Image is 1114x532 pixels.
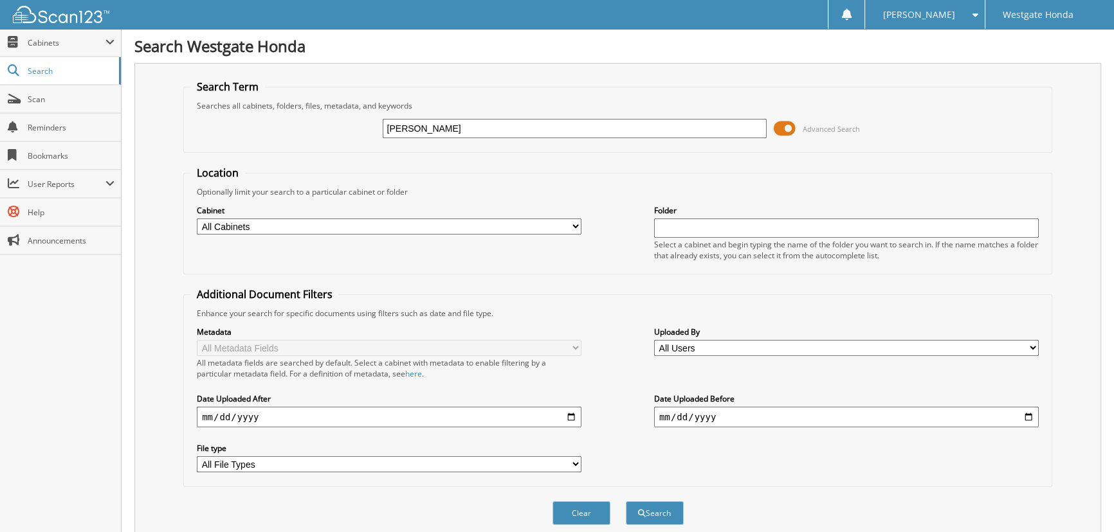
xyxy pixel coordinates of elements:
[654,393,1039,404] label: Date Uploaded Before
[190,100,1045,111] div: Searches all cabinets, folders, files, metadata, and keywords
[654,239,1039,261] div: Select a cabinet and begin typing the name of the folder you want to search in. If the name match...
[197,393,581,404] label: Date Uploaded After
[190,80,265,94] legend: Search Term
[197,205,581,216] label: Cabinet
[1050,470,1114,532] iframe: Chat Widget
[552,501,610,525] button: Clear
[654,407,1039,427] input: end
[1003,11,1073,19] span: Westgate Honda
[197,326,581,337] label: Metadata
[626,501,684,525] button: Search
[28,207,114,218] span: Help
[190,308,1045,319] div: Enhance your search for specific documents using filters such as date and file type.
[28,179,105,190] span: User Reports
[28,150,114,161] span: Bookmarks
[28,235,114,246] span: Announcements
[197,443,581,454] label: File type
[883,11,955,19] span: [PERSON_NAME]
[197,357,581,379] div: All metadata fields are searched by default. Select a cabinet with metadata to enable filtering b...
[134,35,1101,57] h1: Search Westgate Honda
[28,94,114,105] span: Scan
[13,6,109,23] img: scan123-logo-white.svg
[28,66,113,76] span: Search
[190,186,1045,197] div: Optionally limit your search to a particular cabinet or folder
[802,124,859,134] span: Advanced Search
[190,166,245,180] legend: Location
[190,287,339,301] legend: Additional Document Filters
[654,326,1039,337] label: Uploaded By
[197,407,581,427] input: start
[405,368,422,379] a: here
[28,37,105,48] span: Cabinets
[654,205,1039,216] label: Folder
[28,122,114,133] span: Reminders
